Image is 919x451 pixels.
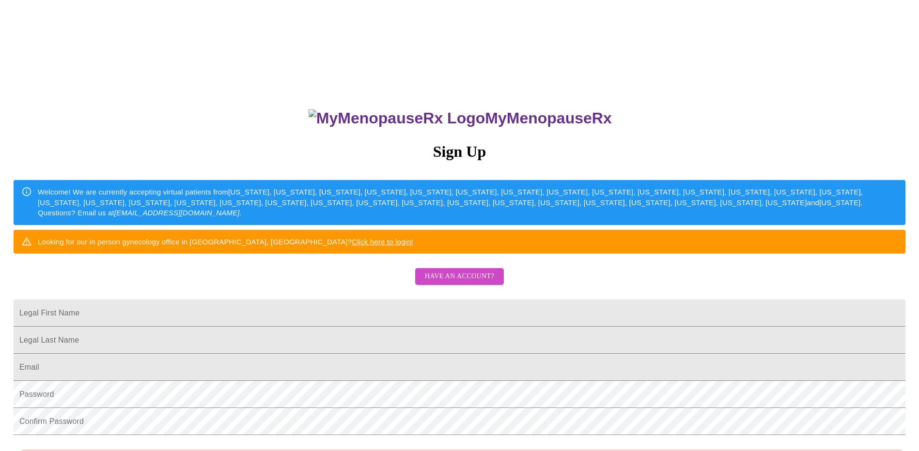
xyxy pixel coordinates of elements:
div: Looking for our in person gynecology office in [GEOGRAPHIC_DATA], [GEOGRAPHIC_DATA]? [38,233,413,251]
button: Have an account? [415,268,504,285]
a: Have an account? [413,279,506,287]
a: Click here to login! [352,238,413,246]
img: MyMenopauseRx Logo [309,109,485,127]
em: [EMAIL_ADDRESS][DOMAIN_NAME] [114,209,240,217]
h3: Sign Up [14,143,905,161]
div: Welcome! We are currently accepting virtual patients from [US_STATE], [US_STATE], [US_STATE], [US... [38,183,898,222]
span: Have an account? [425,271,494,283]
h3: MyMenopauseRx [15,109,906,127]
